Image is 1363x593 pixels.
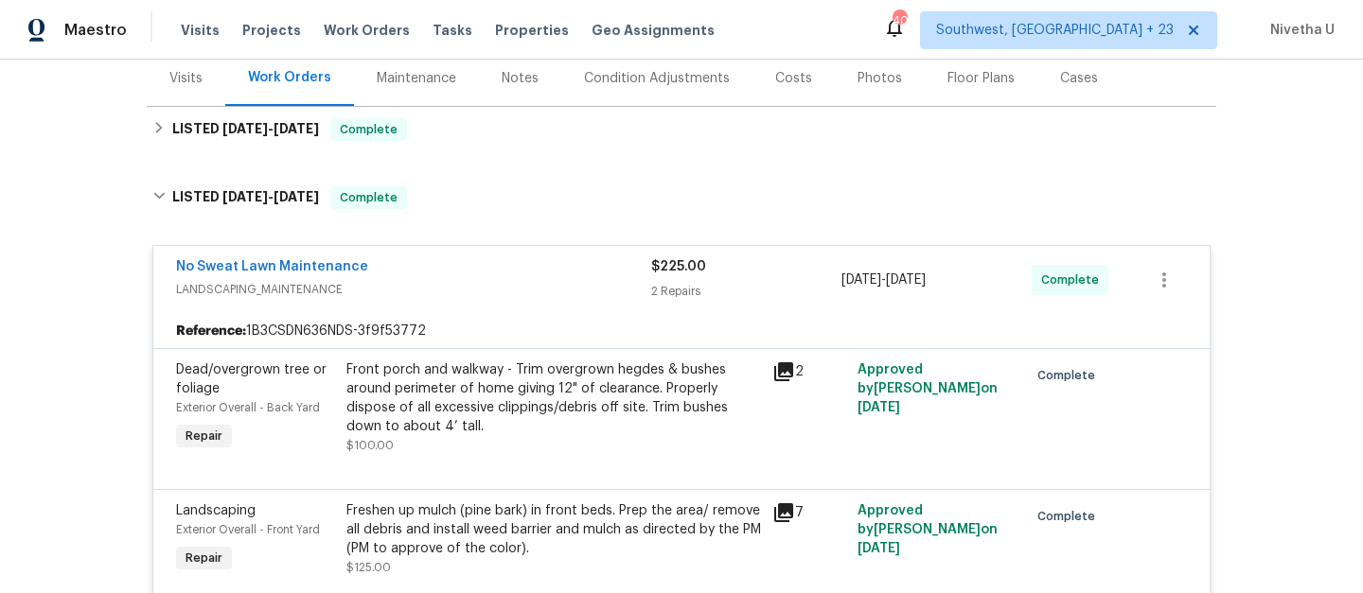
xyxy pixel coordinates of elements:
span: Repair [178,549,230,567]
span: $100.00 [346,440,394,451]
div: LISTED [DATE]-[DATE]Complete [147,107,1216,152]
span: [DATE] [858,401,900,414]
span: Nivetha U [1263,21,1335,40]
div: Visits [169,69,203,88]
span: [DATE] [274,190,319,203]
div: Cases [1060,69,1098,88]
span: Complete [1037,366,1103,385]
div: Photos [858,69,902,88]
span: - [841,270,926,289]
div: Notes [502,69,539,88]
div: Floor Plans [947,69,1015,88]
div: Maintenance [377,69,456,88]
span: [DATE] [274,122,319,135]
span: Approved by [PERSON_NAME] on [858,504,998,555]
span: Exterior Overall - Back Yard [176,402,320,413]
span: [DATE] [858,542,900,555]
span: Complete [1041,270,1106,289]
span: Landscaping [176,504,256,517]
span: Complete [332,188,405,207]
span: Repair [178,427,230,445]
span: - [222,122,319,135]
span: Exterior Overall - Front Yard [176,524,320,535]
span: Tasks [433,24,472,37]
span: [DATE] [222,122,268,135]
span: Dead/overgrown tree or foliage [176,363,327,395]
span: Work Orders [324,21,410,40]
h6: LISTED [172,186,319,209]
span: Geo Assignments [592,21,715,40]
span: $225.00 [651,260,706,273]
span: Maestro [64,21,127,40]
span: [DATE] [886,273,926,287]
div: Costs [775,69,812,88]
span: Properties [495,21,569,40]
div: Work Orders [248,68,331,87]
div: Freshen up mulch (pine bark) in front beds. Prep the area/ remove all debris and install weed bar... [346,501,761,558]
span: Approved by [PERSON_NAME] on [858,363,998,414]
div: 2 Repairs [651,282,841,301]
a: No Sweat Lawn Maintenance [176,260,368,273]
span: $125.00 [346,562,391,573]
div: Front porch and walkway - Trim overgrown hegdes & bushes around perimeter of home giving 12" of c... [346,360,761,436]
span: Visits [181,21,220,40]
span: LANDSCAPING_MAINTENANCE [176,280,651,299]
div: Condition Adjustments [584,69,730,88]
div: 2 [772,360,846,383]
b: Reference: [176,322,246,340]
span: - [222,190,319,203]
span: Complete [332,120,405,139]
div: LISTED [DATE]-[DATE]Complete [147,167,1216,228]
div: 407 [893,11,906,30]
div: 1B3CSDN636NDS-3f9f53772 [153,314,1210,348]
span: [DATE] [841,273,881,287]
span: Projects [242,21,301,40]
span: Southwest, [GEOGRAPHIC_DATA] + 23 [936,21,1174,40]
span: Complete [1037,507,1103,526]
h6: LISTED [172,118,319,141]
span: [DATE] [222,190,268,203]
div: 7 [772,501,846,524]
